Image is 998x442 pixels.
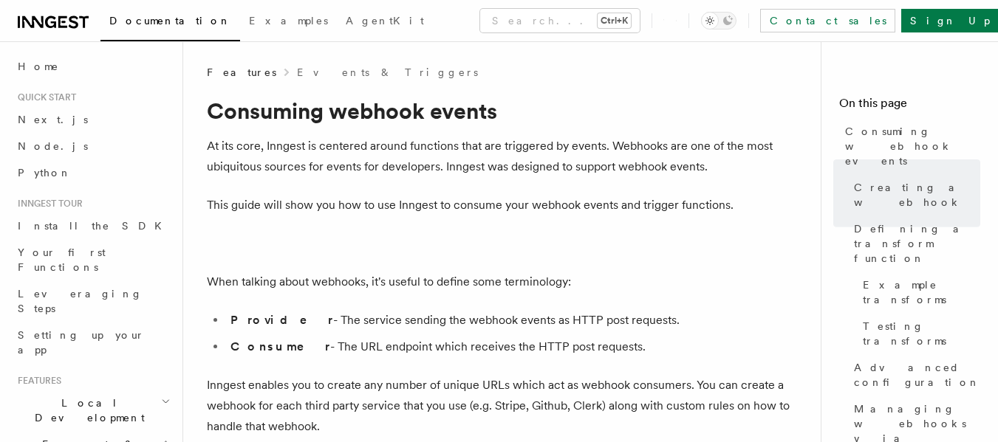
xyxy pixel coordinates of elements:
span: Local Development [12,396,161,425]
button: Search...Ctrl+K [480,9,640,32]
strong: Consumer [230,339,330,353]
a: Contact sales [760,9,895,32]
p: When talking about webhooks, it's useful to define some terminology: [207,272,798,292]
a: Your first Functions [12,239,174,280]
span: Examples [249,15,328,27]
span: Home [18,59,59,74]
span: Features [207,65,276,80]
a: Node.js [12,133,174,159]
span: Features [12,375,61,387]
a: AgentKit [337,4,433,40]
a: Testing transforms [857,313,980,354]
span: Setting up your app [18,329,145,356]
span: Node.js [18,140,88,152]
span: Install the SDK [18,220,171,232]
a: Examples [240,4,337,40]
span: Advanced configuration [854,360,980,390]
kbd: Ctrl+K [598,13,631,28]
span: Next.js [18,114,88,125]
p: This guide will show you how to use Inngest to consume your webhook events and trigger functions. [207,195,798,215]
a: Next.js [12,106,174,133]
button: Toggle dark mode [701,12,736,30]
p: Inngest enables you to create any number of unique URLs which act as webhook consumers. You can c... [207,375,798,437]
a: Setting up your app [12,322,174,363]
a: Leveraging Steps [12,280,174,322]
span: Leveraging Steps [18,288,143,314]
span: Documentation [109,15,231,27]
a: Install the SDK [12,213,174,239]
a: Example transforms [857,272,980,313]
p: At its core, Inngest is centered around functions that are triggered by events. Webhooks are one ... [207,136,798,177]
a: Consuming webhook events [839,118,980,174]
span: AgentKit [346,15,424,27]
a: Python [12,159,174,186]
span: Testing transforms [863,319,980,348]
span: Defining a transform function [854,221,980,266]
button: Local Development [12,390,174,431]
span: Quick start [12,91,76,103]
h1: Consuming webhook events [207,97,798,124]
a: Defining a transform function [848,215,980,272]
a: Documentation [100,4,240,41]
strong: Provider [230,313,333,327]
a: Creating a webhook [848,174,980,215]
span: Python [18,167,72,179]
a: Advanced configuration [848,354,980,396]
a: Home [12,53,174,80]
span: Consuming webhook events [845,124,980,168]
li: - The URL endpoint which receives the HTTP post requests. [226,336,798,357]
span: Inngest tour [12,198,83,210]
h4: On this page [839,94,980,118]
span: Your first Functions [18,246,106,273]
span: Example transforms [863,277,980,307]
a: Events & Triggers [297,65,478,80]
li: - The service sending the webhook events as HTTP post requests. [226,310,798,331]
span: Creating a webhook [854,180,980,210]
